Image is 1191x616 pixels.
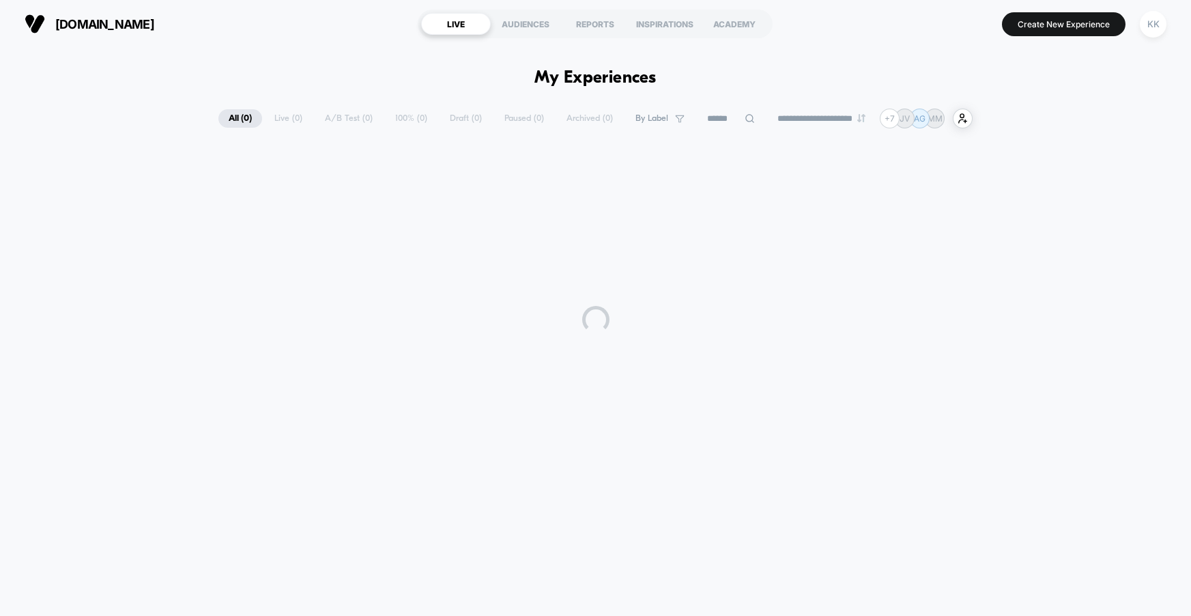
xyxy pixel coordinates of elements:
h1: My Experiences [534,68,657,88]
span: All ( 0 ) [218,109,262,128]
span: [DOMAIN_NAME] [55,17,154,31]
span: By Label [635,113,668,124]
button: [DOMAIN_NAME] [20,13,158,35]
p: JV [900,113,910,124]
p: AG [914,113,925,124]
div: KK [1140,11,1166,38]
p: MM [928,113,943,124]
div: INSPIRATIONS [630,13,700,35]
div: AUDIENCES [491,13,560,35]
img: Visually logo [25,14,45,34]
button: KK [1136,10,1171,38]
img: end [857,114,865,122]
div: REPORTS [560,13,630,35]
button: Create New Experience [1002,12,1125,36]
div: LIVE [421,13,491,35]
div: + 7 [880,109,900,128]
div: ACADEMY [700,13,769,35]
